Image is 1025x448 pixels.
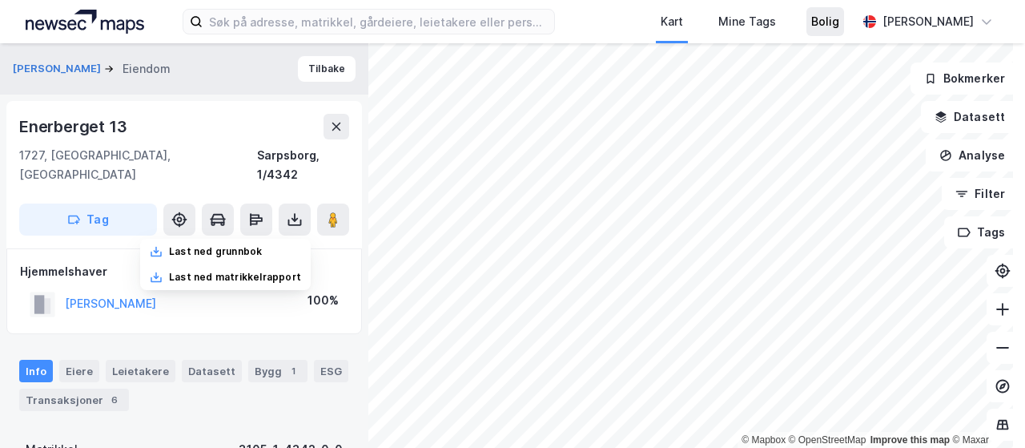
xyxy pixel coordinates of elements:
[182,360,242,382] div: Datasett
[870,434,950,446] a: Improve this map
[926,139,1019,172] button: Analyse
[257,146,349,184] div: Sarpsborg, 1/4342
[19,360,53,382] div: Info
[13,61,104,77] button: [PERSON_NAME]
[19,146,257,184] div: 1727, [GEOGRAPHIC_DATA], [GEOGRAPHIC_DATA]
[19,204,157,236] button: Tag
[789,434,866,446] a: OpenStreetMap
[285,363,301,379] div: 1
[882,12,974,31] div: [PERSON_NAME]
[811,12,839,31] div: Bolig
[123,59,171,79] div: Eiendom
[942,178,1019,210] button: Filter
[26,10,144,34] img: logo.a4113a55bc3d86da70a041830d287a7e.svg
[169,271,301,284] div: Last ned matrikkelrapport
[248,360,307,382] div: Bygg
[307,291,339,310] div: 100%
[169,245,262,258] div: Last ned grunnbok
[945,371,1025,448] iframe: Chat Widget
[298,56,356,82] button: Tilbake
[921,101,1019,133] button: Datasett
[742,434,786,446] a: Mapbox
[945,371,1025,448] div: Kontrollprogram for chat
[944,216,1019,248] button: Tags
[661,12,683,31] div: Kart
[20,262,348,281] div: Hjemmelshaver
[203,10,554,34] input: Søk på adresse, matrikkel, gårdeiere, leietakere eller personer
[910,63,1019,95] button: Bokmerker
[107,392,123,408] div: 6
[106,360,175,382] div: Leietakere
[59,360,99,382] div: Eiere
[19,389,129,411] div: Transaksjoner
[314,360,348,382] div: ESG
[19,114,130,139] div: Enerberget 13
[718,12,776,31] div: Mine Tags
